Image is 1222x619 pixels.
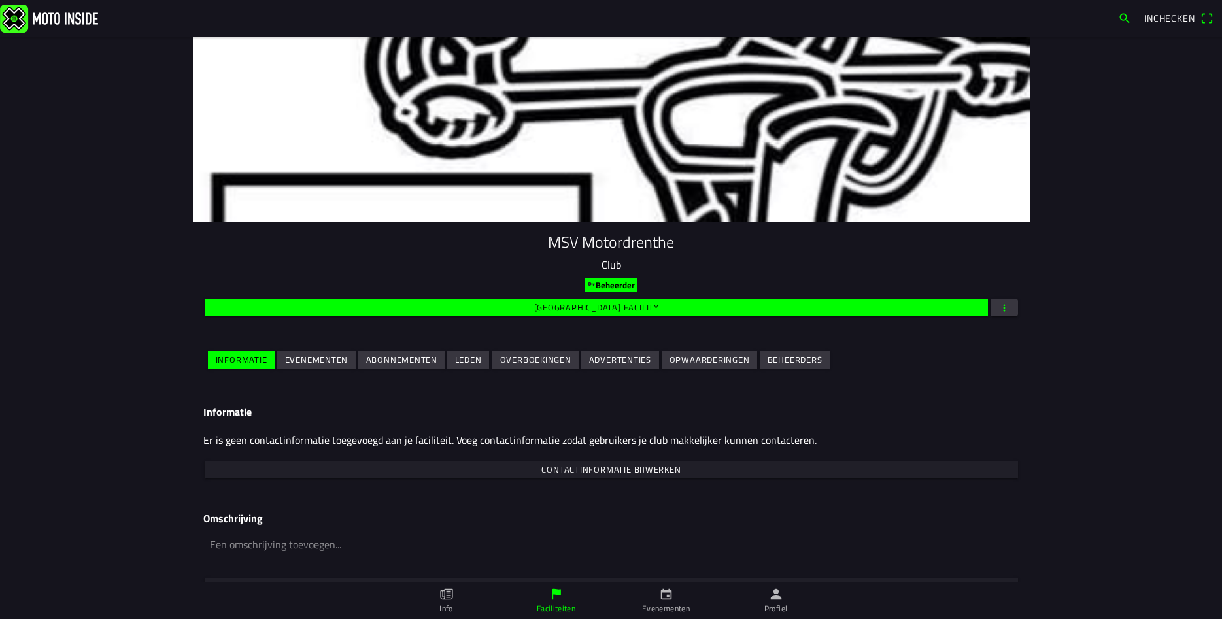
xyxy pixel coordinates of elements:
[208,351,275,369] ion-button: Informatie
[1144,11,1195,25] span: Inchecken
[203,432,1019,448] p: Er is geen contactinformatie toegevoegd aan je faciliteit. Voeg contactinformatie zodat gebruiker...
[537,603,575,614] ion-label: Faciliteiten
[439,587,454,601] ion-icon: paper
[587,280,596,288] ion-icon: key
[585,278,637,292] ion-badge: Beheerder
[1112,8,1138,29] a: search
[358,351,445,369] ion-button: Abonnementen
[205,578,1018,595] ion-button: Opslaan
[760,351,830,369] ion-button: Beheerders
[447,351,489,369] ion-button: Leden
[659,587,673,601] ion-icon: calendar
[642,603,690,614] ion-label: Evenementen
[203,233,1019,252] h1: MSV Motordrenthe
[769,587,783,601] ion-icon: person
[203,512,1019,525] h3: Omschrijving
[203,257,1019,273] p: Club
[1138,8,1219,29] a: Incheckenqr scanner
[662,351,757,369] ion-button: Opwaarderingen
[549,587,564,601] ion-icon: flag
[439,603,452,614] ion-label: Info
[764,603,788,614] ion-label: Profiel
[277,351,356,369] ion-button: Evenementen
[205,299,988,316] ion-button: [GEOGRAPHIC_DATA] facility
[203,406,1019,418] h3: Informatie
[581,351,659,369] ion-button: Advertenties
[492,351,579,369] ion-button: Overboekingen
[205,461,1018,478] ion-button: Contactinformatie bijwerken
